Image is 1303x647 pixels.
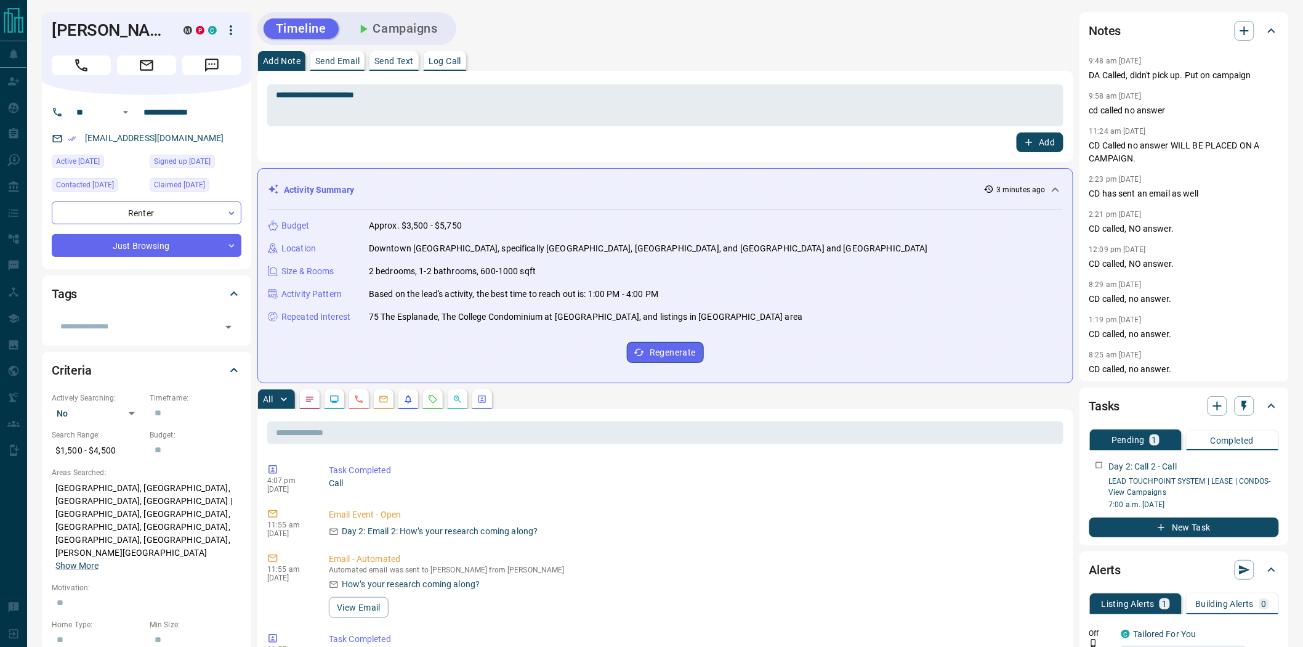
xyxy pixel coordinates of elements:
svg: Email Verified [68,134,76,143]
p: Based on the lead's activity, the best time to reach out is: 1:00 PM - 4:00 PM [369,288,658,301]
p: Min Size: [150,619,241,630]
span: Contacted [DATE] [56,179,114,191]
p: Add Note [263,57,301,65]
span: Email [117,55,176,75]
svg: Lead Browsing Activity [329,394,339,404]
span: Active [DATE] [56,155,100,168]
p: Areas Searched: [52,467,241,478]
p: 12:09 pm [DATE] [1089,245,1146,254]
button: View Email [329,597,389,618]
p: How’s your research coming along? [342,578,480,591]
a: LEAD TOUCHPOINT SYSTEM | LEASE | CONDOS- View Campaigns [1109,477,1272,497]
span: Message [182,55,241,75]
svg: Listing Alerts [403,394,413,404]
p: Downtown [GEOGRAPHIC_DATA], specifically [GEOGRAPHIC_DATA], [GEOGRAPHIC_DATA], and [GEOGRAPHIC_DA... [369,242,928,255]
p: 11:55 am [267,565,310,574]
button: Open [118,105,133,120]
p: 1 [1162,600,1167,608]
div: Notes [1089,16,1279,46]
p: Call [329,477,1059,490]
p: Task Completed [329,464,1059,477]
div: Mon Aug 11 2025 [52,178,143,195]
p: 8:29 am [DATE] [1089,280,1142,289]
svg: Agent Actions [477,394,487,404]
p: Day 2: Call 2 - Call [1109,460,1177,473]
div: Alerts [1089,555,1279,585]
p: [GEOGRAPHIC_DATA], [GEOGRAPHIC_DATA], [GEOGRAPHIC_DATA], [GEOGRAPHIC_DATA] | [GEOGRAPHIC_DATA], [... [52,478,241,576]
p: $1,500 - $4,500 [52,441,143,461]
p: Budget: [150,429,241,441]
p: 2:21 pm [DATE] [1089,210,1142,219]
p: Approx. $3,500 - $5,750 [369,219,462,232]
div: Mon Nov 02 2020 [150,178,241,195]
div: Activity Summary3 minutes ago [268,179,1063,201]
h2: Alerts [1089,560,1121,580]
button: Add [1017,132,1063,152]
div: condos.ca [208,26,217,35]
button: Campaigns [344,18,450,39]
p: Send Email [315,57,360,65]
p: Search Range: [52,429,143,441]
p: CD called, no answer. [1089,363,1279,376]
p: 4:07 pm [267,476,310,485]
p: 7:00 a.m. [DATE] [1109,499,1279,510]
p: Timeframe: [150,393,241,404]
p: Day 2: Email 2: How’s your research coming along? [342,525,538,538]
div: property.ca [196,26,204,35]
p: Off [1089,628,1114,639]
p: All [263,395,273,404]
p: CD Called no answer WILL BE PLACED ON A CAMPAIGN. [1089,139,1279,165]
div: Criteria [52,356,241,385]
svg: Opportunities [453,394,462,404]
p: DA Called, didn't pick up. Put on campaign [1089,69,1279,82]
p: Listing Alerts [1102,600,1155,608]
p: Log Call [429,57,461,65]
p: CD called, no answer. [1089,293,1279,306]
button: Timeline [264,18,339,39]
p: 9:48 am [DATE] [1089,57,1142,65]
svg: Requests [428,394,438,404]
p: [DATE] [267,574,310,582]
p: CD called, no answer. [1089,328,1279,341]
p: 11:55 am [267,521,310,529]
p: CD has sent an email as well [1089,187,1279,200]
p: Completed [1211,436,1254,445]
div: Sun Nov 01 2020 [150,155,241,172]
p: Home Type: [52,619,143,630]
div: mrloft.ca [184,26,192,35]
p: 2 bedrooms, 1-2 bathrooms, 600-1000 sqft [369,265,536,278]
svg: Calls [354,394,364,404]
p: Activity Summary [284,184,354,197]
span: Call [52,55,111,75]
h2: Criteria [52,360,92,380]
p: Email Event - Open [329,508,1059,521]
svg: Emails [379,394,389,404]
p: Task Completed [329,633,1059,646]
p: 75 The Esplanade, The College Condominium at [GEOGRAPHIC_DATA], and listings in [GEOGRAPHIC_DATA]... [369,311,802,323]
svg: Notes [305,394,315,404]
p: Automated email was sent to [PERSON_NAME] from [PERSON_NAME] [329,566,1059,574]
p: Repeated Interest [281,311,350,323]
h2: Tasks [1089,396,1120,416]
span: Signed up [DATE] [154,155,211,168]
h2: Tags [52,284,77,304]
div: Renter [52,201,241,224]
p: CD called, NO answer. [1089,222,1279,235]
button: Show More [55,560,99,572]
p: Activity Pattern [281,288,342,301]
p: CD called, NO answer. [1089,258,1279,271]
button: Open [220,319,237,336]
p: 3 minutes ago [996,184,1045,195]
button: Regenerate [627,342,704,363]
p: Building Alerts [1196,600,1254,608]
div: Just Browsing [52,234,241,257]
p: Size & Rooms [281,265,334,278]
h2: Notes [1089,21,1121,41]
div: Mon Aug 11 2025 [52,155,143,172]
p: 1 [1152,436,1157,444]
p: Motivation: [52,582,241,593]
p: Email - Automated [329,553,1059,566]
p: Pending [1111,436,1145,444]
p: Budget [281,219,310,232]
p: 2:23 pm [DATE] [1089,175,1142,184]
